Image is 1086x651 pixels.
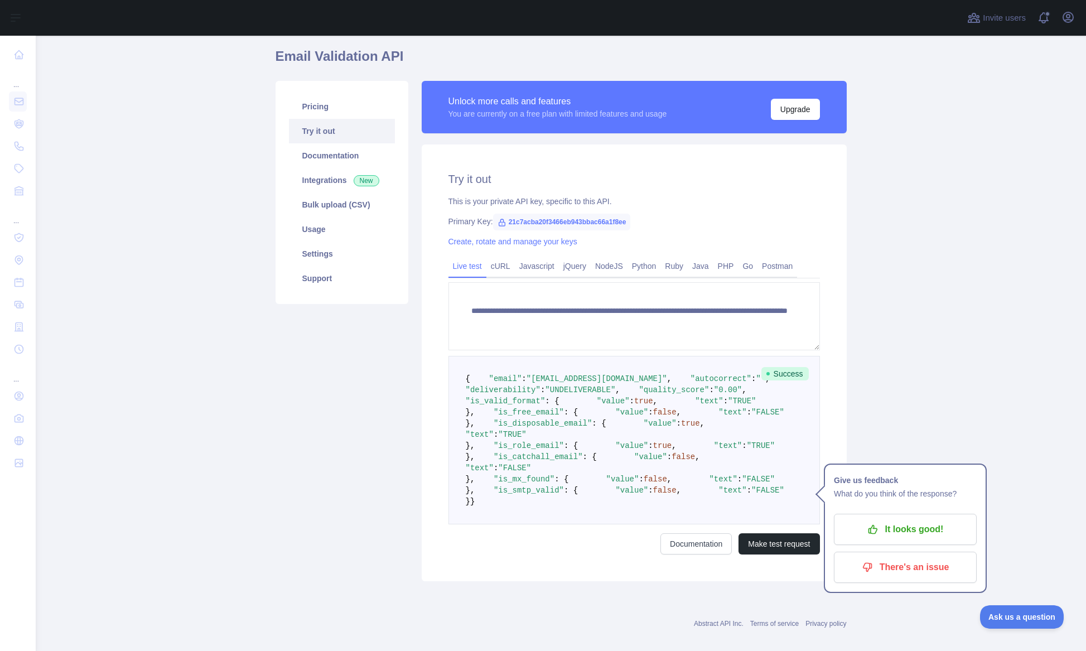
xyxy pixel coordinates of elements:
span: : { [592,419,606,428]
span: true [634,397,653,406]
span: "text" [466,430,494,439]
span: : { [545,397,559,406]
span: : [709,385,713,394]
h1: Email Validation API [276,47,847,74]
span: }, [466,408,475,417]
span: "value" [597,397,630,406]
a: Java [688,257,713,275]
span: : [747,408,751,417]
span: New [354,175,379,186]
span: "FALSE" [751,408,784,417]
span: : { [564,441,578,450]
span: : [494,464,498,472]
a: jQuery [559,257,591,275]
span: : [723,397,728,406]
span: false [653,408,677,417]
span: Invite users [983,12,1026,25]
span: : [648,408,653,417]
span: , [695,452,699,461]
a: Integrations New [289,168,395,192]
span: : { [564,408,578,417]
span: "" [756,374,765,383]
span: "deliverability" [466,385,540,394]
span: false [653,486,677,495]
span: "is_valid_format" [466,397,546,406]
a: cURL [486,257,515,275]
button: Upgrade [771,99,820,120]
span: : [494,430,498,439]
div: Primary Key: [448,216,820,227]
a: Bulk upload (CSV) [289,192,395,217]
a: Abstract API Inc. [694,620,744,628]
div: ... [9,203,27,225]
span: , [615,385,620,394]
span: : { [583,452,597,461]
a: Documentation [660,533,732,554]
a: Live test [448,257,486,275]
span: : [737,475,742,484]
a: Documentation [289,143,395,168]
button: Make test request [739,533,819,554]
h2: Try it out [448,171,820,187]
a: Usage [289,217,395,242]
span: "text" [695,397,723,406]
span: : [677,419,681,428]
a: NodeJS [591,257,628,275]
span: "value" [606,475,639,484]
span: : [667,452,672,461]
span: : [648,486,653,495]
span: : [742,441,746,450]
span: : [540,385,545,394]
a: Create, rotate and manage your keys [448,237,577,246]
span: , [672,441,676,450]
a: Go [738,257,757,275]
span: : [522,374,526,383]
span: { [466,374,470,383]
iframe: Toggle Customer Support [980,605,1064,629]
span: 21c7acba20f3466eb943bbac66a1f8ee [493,214,631,230]
button: Invite users [965,9,1028,27]
span: , [653,397,658,406]
span: }, [466,486,475,495]
span: "FALSE" [751,486,784,495]
span: false [644,475,667,484]
a: Ruby [660,257,688,275]
span: , [667,475,672,484]
span: , [677,486,681,495]
span: "email" [489,374,522,383]
span: }, [466,419,475,428]
span: "value" [615,441,648,450]
h1: Give us feedback [834,474,977,487]
span: "0.00" [714,385,742,394]
div: Unlock more calls and features [448,95,667,108]
span: : [751,374,756,383]
a: PHP [713,257,739,275]
a: Terms of service [750,620,799,628]
div: You are currently on a free plan with limited features and usage [448,108,667,119]
a: Privacy policy [805,620,846,628]
button: There's an issue [834,552,977,583]
a: Settings [289,242,395,266]
span: } [466,497,470,506]
span: , [667,374,672,383]
span: "value" [644,419,677,428]
p: It looks good! [842,520,968,539]
span: "quality_score" [639,385,709,394]
span: , [700,419,704,428]
a: Javascript [515,257,559,275]
span: "FALSE" [498,464,531,472]
a: Support [289,266,395,291]
span: "value" [615,486,648,495]
span: }, [466,475,475,484]
a: Postman [757,257,797,275]
button: It looks good! [834,514,977,545]
span: : [639,475,643,484]
span: : { [554,475,568,484]
span: }, [466,452,475,461]
span: : { [564,486,578,495]
span: true [681,419,700,428]
span: "UNDELIVERABLE" [545,385,615,394]
span: "is_mx_found" [494,475,554,484]
span: "TRUE" [747,441,775,450]
span: "is_disposable_email" [494,419,592,428]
